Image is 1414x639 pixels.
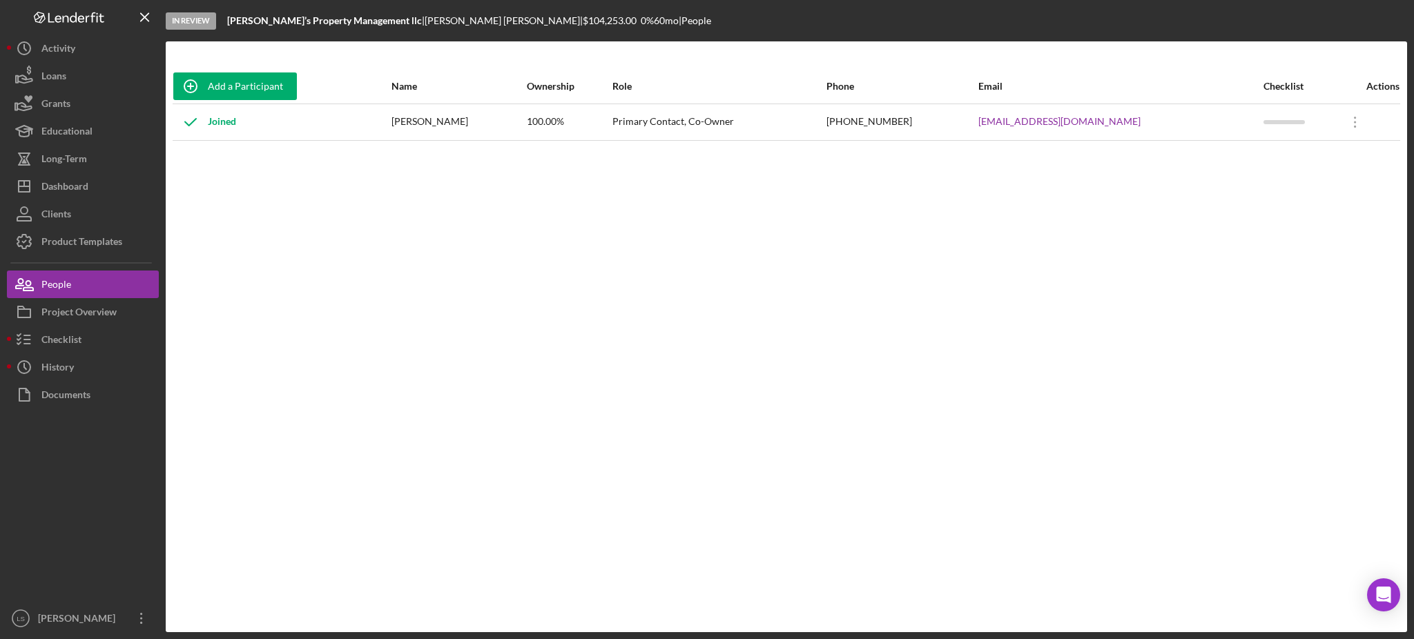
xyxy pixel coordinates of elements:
button: Project Overview [7,298,159,326]
div: Actions [1338,81,1400,92]
div: Checklist [1263,81,1337,92]
button: Checklist [7,326,159,353]
div: [PERSON_NAME] [391,105,526,139]
div: [PERSON_NAME] [PERSON_NAME] | [425,15,583,26]
div: People [41,271,71,302]
button: Dashboard [7,173,159,200]
button: Long-Term [7,145,159,173]
div: Documents [41,381,90,412]
b: [PERSON_NAME]’s Property Management llc [227,14,422,26]
div: Project Overview [41,298,117,329]
a: [EMAIL_ADDRESS][DOMAIN_NAME] [978,116,1141,127]
text: LS [17,615,25,622]
div: Dashboard [41,173,88,204]
div: [PERSON_NAME] [35,604,124,636]
div: Checklist [41,326,81,357]
button: LS[PERSON_NAME] [7,604,159,632]
button: Add a Participant [173,72,297,100]
div: Long-Term [41,145,87,176]
button: Activity [7,35,159,62]
div: Educational [41,117,93,148]
div: 0 % [641,15,654,26]
div: In Review [166,12,216,30]
button: Educational [7,117,159,145]
div: History [41,353,74,384]
div: Role [612,81,825,92]
div: Clients [41,200,71,231]
button: Grants [7,90,159,117]
div: 100.00% [527,105,611,139]
div: Name [391,81,526,92]
div: Activity [41,35,75,66]
div: Grants [41,90,70,121]
button: Clients [7,200,159,228]
div: [PHONE_NUMBER] [826,105,977,139]
div: $104,253.00 [583,15,641,26]
button: Documents [7,381,159,409]
div: Phone [826,81,977,92]
button: Loans [7,62,159,90]
div: 60 mo [654,15,679,26]
div: | [227,15,425,26]
div: | People [679,15,711,26]
button: History [7,353,159,381]
div: Product Templates [41,228,122,259]
div: Add a Participant [208,72,283,100]
button: Product Templates [7,228,159,255]
div: Open Intercom Messenger [1367,578,1400,611]
div: Joined [173,105,236,139]
button: People [7,271,159,298]
div: Primary Contact, Co-Owner [612,105,825,139]
div: Loans [41,62,66,93]
div: Email [978,81,1262,92]
div: Ownership [527,81,611,92]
